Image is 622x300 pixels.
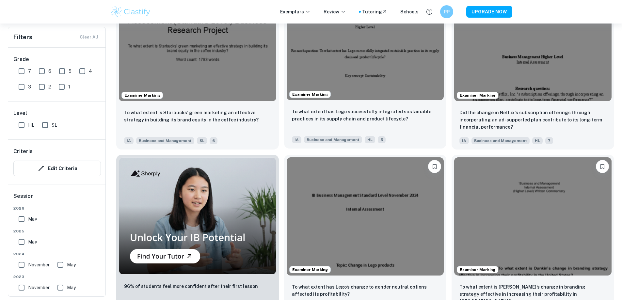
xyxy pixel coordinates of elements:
[424,6,435,17] button: Help and Feedback
[124,109,271,123] p: To what extent is Starbucks’ green marketing an effective strategy in building its brand equity i...
[443,8,450,15] h6: PP
[454,157,612,275] img: Business and Management IA example thumbnail: To what extent is Dunkin’s change in bra
[13,161,101,176] button: Edit Criteria
[292,108,439,122] p: To what extent has Lego successfully integrated sustainable practices in its supply chain and pro...
[28,68,31,75] span: 7
[400,8,419,15] a: Schools
[457,92,498,98] span: Examiner Marking
[290,267,330,273] span: Examiner Marking
[13,251,101,257] span: 2024
[287,157,444,275] img: Business and Management IA example thumbnail: To what extent has Lego’s change to gen
[13,228,101,234] span: 2025
[457,267,498,273] span: Examiner Marking
[48,68,51,75] span: 6
[324,8,346,15] p: Review
[122,92,163,98] span: Examiner Marking
[292,283,439,298] p: To what extent has Lego’s change to gender neutral options affected its profitability?
[28,83,31,90] span: 3
[13,192,101,205] h6: Session
[440,5,453,18] button: PP
[13,109,101,117] h6: Level
[545,137,553,144] span: 7
[13,274,101,280] span: 2023
[292,136,301,143] span: IA
[13,205,101,211] span: 2026
[596,160,609,173] button: Bookmark
[67,284,76,291] span: May
[28,238,37,245] span: May
[459,137,469,144] span: IA
[280,8,311,15] p: Exemplars
[466,6,512,18] button: UPGRADE NOW
[67,261,76,268] span: May
[13,148,33,155] h6: Criteria
[89,68,92,75] span: 4
[459,109,606,131] p: Did the change in Netflix's subscription offerings through incorporating an ad-supported plan con...
[28,121,34,129] span: HL
[428,160,441,173] button: Bookmark
[48,83,51,90] span: 2
[210,137,217,144] span: 6
[362,8,387,15] a: Tutoring
[290,91,330,97] span: Examiner Marking
[69,68,72,75] span: 5
[471,137,530,144] span: Business and Management
[119,157,276,274] img: Thumbnail
[13,55,101,63] h6: Grade
[28,261,50,268] span: November
[68,83,70,90] span: 1
[28,215,37,223] span: May
[110,5,152,18] img: Clastify logo
[304,136,362,143] span: Business and Management
[124,137,134,144] span: IA
[52,121,57,129] span: SL
[532,137,543,144] span: HL
[28,284,50,291] span: November
[197,137,207,144] span: SL
[136,137,194,144] span: Business and Management
[378,136,386,143] span: 5
[365,136,375,143] span: HL
[124,283,258,290] p: 96% of students feel more confident after their first lesson
[13,33,32,42] h6: Filters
